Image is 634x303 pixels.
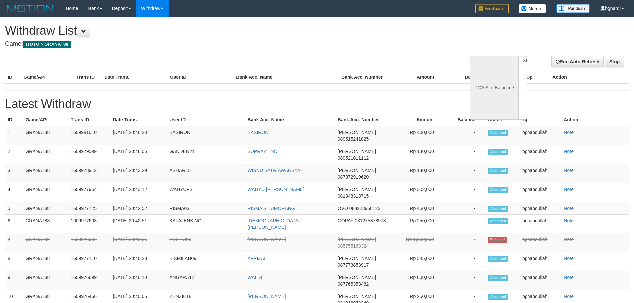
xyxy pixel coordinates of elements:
a: [DEMOGRAPHIC_DATA][PERSON_NAME] [247,218,300,230]
td: - [444,145,485,164]
td: 4 [5,183,23,202]
a: [PERSON_NAME] [247,294,286,299]
span: Accepted [488,218,508,224]
td: GRANAT88 [23,215,68,233]
span: [PERSON_NAME] [338,275,376,280]
a: Note [564,218,574,223]
span: [PERSON_NAME] [338,168,376,173]
span: 089515241825 [338,136,369,142]
th: Game/API [23,114,68,126]
td: 3 [5,164,23,183]
a: Run Auto-Refresh [551,56,604,67]
td: Rp 302,000 [395,183,444,202]
td: 1609977954 [68,183,110,202]
td: bgnabdullah [520,252,561,271]
td: Rp 600,000 [395,271,444,290]
td: Rp 130,000 [395,145,444,164]
th: Date Trans. [102,71,167,83]
td: [DATE] 20:42:51 [110,215,167,233]
td: 5 [5,202,23,215]
a: Note [564,206,574,211]
td: GRANAT88 [23,145,68,164]
th: Bank Acc. Name [245,114,335,126]
span: 087773853917 [338,262,369,268]
th: Op [520,114,561,126]
h1: Latest Withdraw [5,97,629,111]
a: AFRIZAL [247,256,267,261]
a: Note [564,149,574,154]
td: 1609977110 [68,252,110,271]
span: Accepted [488,294,508,300]
td: RISMA03 [167,202,245,215]
td: 8 [5,252,23,271]
td: bgnabdullah [520,202,561,215]
td: 2 [5,145,23,164]
td: TOLITO88 [167,233,245,252]
td: 1609976937 [68,233,110,252]
td: bgnabdullah [520,271,561,290]
span: Accepted [488,187,508,193]
th: Balance [444,71,493,83]
td: ANGARA12 [167,271,245,290]
td: 1609981010 [68,126,110,145]
td: 1609976699 [68,271,110,290]
td: BASIRON [167,126,245,145]
th: Bank Acc. Name [233,71,339,83]
td: 7 [5,233,23,252]
th: Amount [395,114,444,126]
a: WALDI [247,275,262,280]
span: Accepted [488,275,508,281]
td: KALAJENKING [167,215,245,233]
a: [PERSON_NAME] [247,237,286,242]
td: [DATE] 20:46:20 [110,126,167,145]
td: 9 [5,271,23,290]
span: Accepted [488,149,508,155]
th: Op [524,71,550,83]
a: Note [564,130,574,135]
a: BASIRON [247,130,268,135]
td: bgnabdullah [520,215,561,233]
td: GRANAT88 [23,252,68,271]
td: GRANAT88 [23,164,68,183]
td: GRANAT88 [23,233,68,252]
img: MOTION_logo.png [5,3,56,13]
a: Note [564,168,574,173]
td: [DATE] 20:40:35 [110,233,167,252]
a: WISNU SATRIAWANSYAH [247,168,304,173]
span: Accepted [488,168,508,174]
td: - [444,164,485,183]
img: Feedback.jpg [475,4,509,13]
th: Action [561,114,629,126]
th: Balance [444,114,485,126]
td: - [444,126,485,145]
span: 087872919620 [338,174,369,180]
td: Rp 450,000 [395,202,444,215]
th: User ID [167,114,245,126]
td: bgnabdullah [520,233,561,252]
th: ID [5,114,23,126]
td: 1 [5,126,23,145]
td: GRANAT88 [23,271,68,290]
img: Button%20Memo.svg [519,4,546,13]
a: Note [564,187,574,192]
span: Accepted [488,206,508,212]
span: [PERSON_NAME] [338,237,376,242]
td: GANDEN21 [167,145,245,164]
span: [PERSON_NAME] [338,130,376,135]
td: bgnabdullah [520,126,561,145]
td: Rp 345,000 [395,252,444,271]
span: [PERSON_NAME] [338,256,376,261]
td: bgnabdullah [520,183,561,202]
td: Rp 130,000 [395,164,444,183]
th: Bank Acc. Number [335,114,395,126]
a: Note [564,256,574,261]
h1: Withdraw List [5,24,416,37]
span: 081348318715 [338,193,369,199]
h4: Game: [5,41,416,47]
th: Bank Acc. Number [339,71,391,83]
span: 087765353482 [338,281,369,287]
td: [DATE] 20:40:23 [110,252,167,271]
td: - [444,202,485,215]
th: Action [550,71,629,83]
a: RISMA SITUMORANG [247,206,295,211]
